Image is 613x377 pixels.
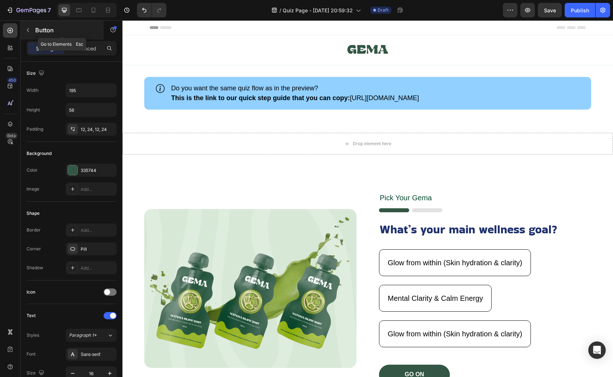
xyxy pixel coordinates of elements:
button: Publish [565,3,595,17]
p: Advanced [72,45,96,52]
p: Mental Clarity & Calm Energy [265,273,360,283]
div: Open Intercom Messenger [588,341,606,359]
h2: What’s your main wellness goal? [257,201,469,217]
div: 335744 [81,167,115,174]
iframe: Design area [122,20,613,377]
div: Shape [27,210,40,217]
div: Drop element here [230,120,269,126]
input: Auto [66,84,116,97]
span: Paragraph 1* [69,332,97,339]
button: <p>Glow from within (Skin hydration &amp; clarity)</p> [257,300,408,327]
div: Text [27,312,36,319]
p: GO ON [282,351,302,358]
p: 7 [48,6,51,15]
div: Sans-serif [81,351,115,358]
div: Publish [571,7,589,14]
img: gempages_432750572815254551-9e90c858-8e43-4067-892b-19f844d277c5.png [257,188,320,192]
div: Width [27,87,39,94]
p: Glow from within (Skin hydration & clarity) [265,309,400,318]
div: Height [27,107,40,113]
p: Settings [36,45,56,52]
input: Auto [66,103,116,116]
p: Glow from within (Skin hydration & clarity) [265,238,400,247]
div: Undo/Redo [137,3,166,17]
div: Corner [27,246,41,252]
button: Save [538,3,562,17]
p: Button [35,26,97,34]
span: Save [544,7,556,13]
div: Add... [81,186,115,193]
div: Icon [27,289,35,295]
div: Image [27,186,39,192]
div: Font [27,351,36,357]
img: gempages_432750572815254551-d5eb43e8-1e62-4f02-bad7-b54f17521d78.png [22,189,234,348]
div: Shadow [27,265,43,271]
div: Pill [81,246,115,253]
p: Pick Your Gema [257,173,468,182]
span: Quiz Page - [DATE] 20:59:32 [283,7,353,14]
div: 12, 24, 12, 24 [81,126,115,133]
div: Add... [81,227,115,234]
button: 7 [3,3,54,17]
div: Padding [27,126,43,132]
div: Styles [27,332,39,339]
div: Size [27,69,46,78]
span: Draft [378,7,388,13]
button: <p>GO ON</p> [257,344,327,365]
button: Paragraph 1* [66,329,117,342]
div: Add... [81,265,115,271]
div: Border [27,227,41,233]
div: Color [27,167,38,173]
button: <p>Glow from within (Skin hydration &amp; clarity)</p> [257,229,408,256]
button: <p>Mental Clarity &amp; Calm Energy</p> [257,265,369,291]
span: / [279,7,281,14]
div: 450 [7,77,17,83]
div: Background [27,150,52,157]
div: Beta [5,133,17,139]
